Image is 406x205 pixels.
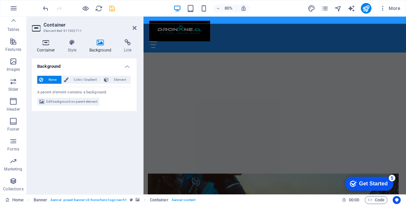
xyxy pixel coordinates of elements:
a: Click to cancel selection. Double-click to open Pages [5,196,24,204]
button: navigator [334,4,342,12]
i: This element contains a background [136,198,140,202]
button: None [37,76,61,84]
span: Edit background on parent element [46,98,97,106]
h3: Element #ed-911902711 [44,28,123,34]
div: 5 [49,1,56,8]
h4: Style [63,39,84,53]
i: On resize automatically adjust zoom level to fit chosen device. [241,5,247,11]
button: text_generator [348,4,355,12]
span: Click to select. Double-click to edit [150,196,168,204]
h6: Session time [342,196,359,204]
i: Reload page [95,5,103,12]
button: reload [95,4,103,12]
p: Header [7,107,20,112]
span: . banner-content [171,196,195,204]
button: publish [361,3,371,14]
span: : [354,197,355,202]
span: Element [111,76,129,84]
span: Code [368,196,384,204]
button: Element [102,76,131,84]
button: design [308,4,316,12]
span: 00 00 [349,196,359,204]
p: Slider [8,87,19,92]
i: Undo: Change orientation (Ctrl+Z) [42,5,50,12]
div: A parent element contains a background. [37,87,131,95]
button: Edit background on parent element [37,98,99,106]
i: Save (Ctrl+S) [108,5,116,12]
p: Forms [7,147,19,152]
span: None [45,76,59,84]
p: Footer [7,127,19,132]
button: More [377,3,403,14]
button: undo [42,4,50,12]
p: Tables [7,27,19,32]
h4: Background [84,39,119,53]
p: Collections [3,186,23,192]
p: Images [7,67,20,72]
nav: breadcrumb [34,196,196,204]
button: 80% [213,4,237,12]
span: Click to select. Double-click to edit [34,196,48,204]
button: Color / Gradient [62,76,102,84]
h4: Link [119,39,137,53]
h2: Container [44,22,137,28]
button: Usercentrics [393,196,401,204]
i: This element is a customizable preset [130,198,133,202]
h4: Background [32,58,137,70]
span: More [379,5,400,12]
div: Get Started 5 items remaining, 0% complete [5,3,54,17]
div: Get Started [20,7,48,13]
span: . banner .preset-banner-v3-home-hero-logo-nav-h1 [50,196,127,204]
button: save [108,4,116,12]
button: Code [365,196,387,204]
h6: 80% [223,4,234,12]
h4: Container [32,39,63,53]
button: Click here to leave preview mode and continue editing [81,4,89,12]
p: Features [5,47,21,52]
button: pages [321,4,329,12]
p: Marketing [4,166,22,172]
span: Color / Gradient [70,76,100,84]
